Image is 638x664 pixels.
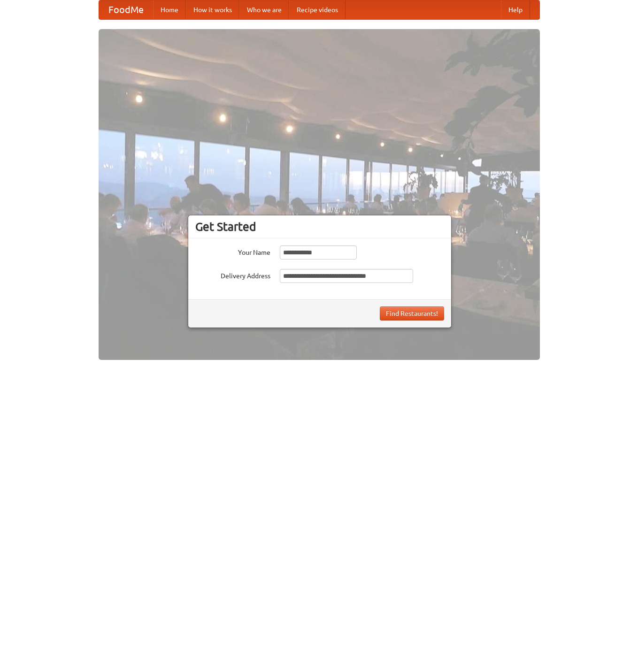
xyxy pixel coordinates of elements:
a: FoodMe [99,0,153,19]
a: Home [153,0,186,19]
label: Delivery Address [195,269,270,281]
a: Recipe videos [289,0,346,19]
a: Who we are [239,0,289,19]
a: Help [501,0,530,19]
label: Your Name [195,245,270,257]
a: How it works [186,0,239,19]
h3: Get Started [195,220,444,234]
button: Find Restaurants! [380,306,444,321]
